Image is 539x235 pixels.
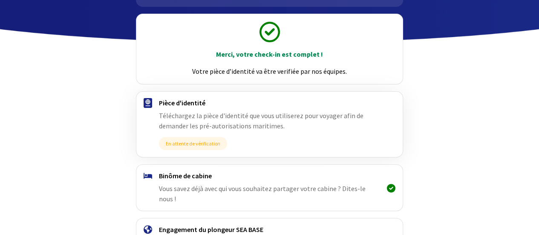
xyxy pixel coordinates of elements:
span: Téléchargez la pièce d'identité que vous utiliserez pour voyager afin de demander les pré-autoris... [159,111,363,130]
span: En attente de vérification [159,137,227,150]
h4: Engagement du plongeur SEA BASE [159,225,380,234]
img: binome.svg [144,173,152,179]
p: Merci, votre check-in est complet ! [144,49,395,59]
img: passport.svg [144,98,152,108]
p: Votre pièce d’identité va être verifiée par nos équipes. [144,66,395,76]
img: engagement.svg [144,225,152,234]
h4: Pièce d'identité [159,99,380,107]
span: Vous savez déjà avec qui vous souhaitez partager votre cabine ? Dites-le nous ! [159,184,366,203]
h4: Binôme de cabine [159,171,380,180]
